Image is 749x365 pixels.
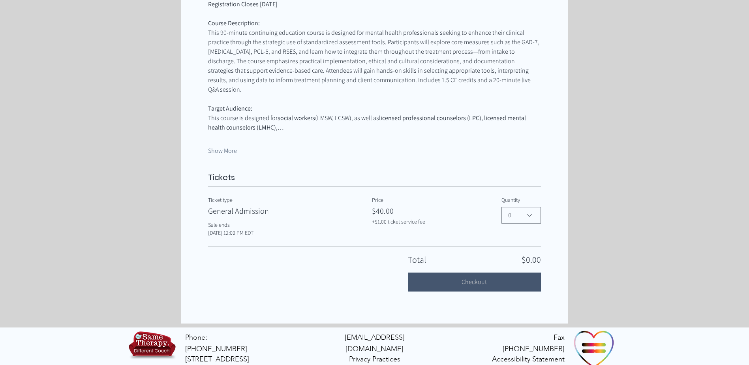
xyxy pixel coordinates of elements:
[208,229,346,237] p: [DATE] 12:00 PM EDT
[208,196,233,203] span: Ticket type
[185,355,249,363] span: [STREET_ADDRESS]
[208,147,237,155] button: Show More
[208,205,346,216] h3: General Admission
[345,333,405,353] a: [EMAIL_ADDRESS][DOMAIN_NAME]
[185,333,247,353] a: Phone: [PHONE_NUMBER]
[408,255,426,265] p: Total
[208,172,541,182] h2: Tickets
[278,114,315,122] span: social workers
[349,354,400,363] a: Privacy Practices
[522,255,541,265] p: $0.00
[208,114,278,122] span: This course is designed for
[372,218,489,226] p: +$1.00 ticket service fee
[508,211,511,220] div: 0
[127,330,177,365] img: TBH.US
[208,19,260,27] span: Course Description:
[492,354,565,363] a: Accessibility Statement
[208,104,252,113] span: Target Audience:
[208,221,346,229] p: Sale ends
[408,273,541,292] button: Checkout
[208,28,541,94] span: This 90-minute continuing education course is designed for mental health professionals seeking to...
[349,355,400,363] span: Privacy Practices
[315,114,379,122] span: (LMSW, LCSW), as well as
[372,196,383,203] span: Price
[372,205,489,216] p: $40.00
[492,355,565,363] span: Accessibility Statement
[501,196,541,204] label: Quantity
